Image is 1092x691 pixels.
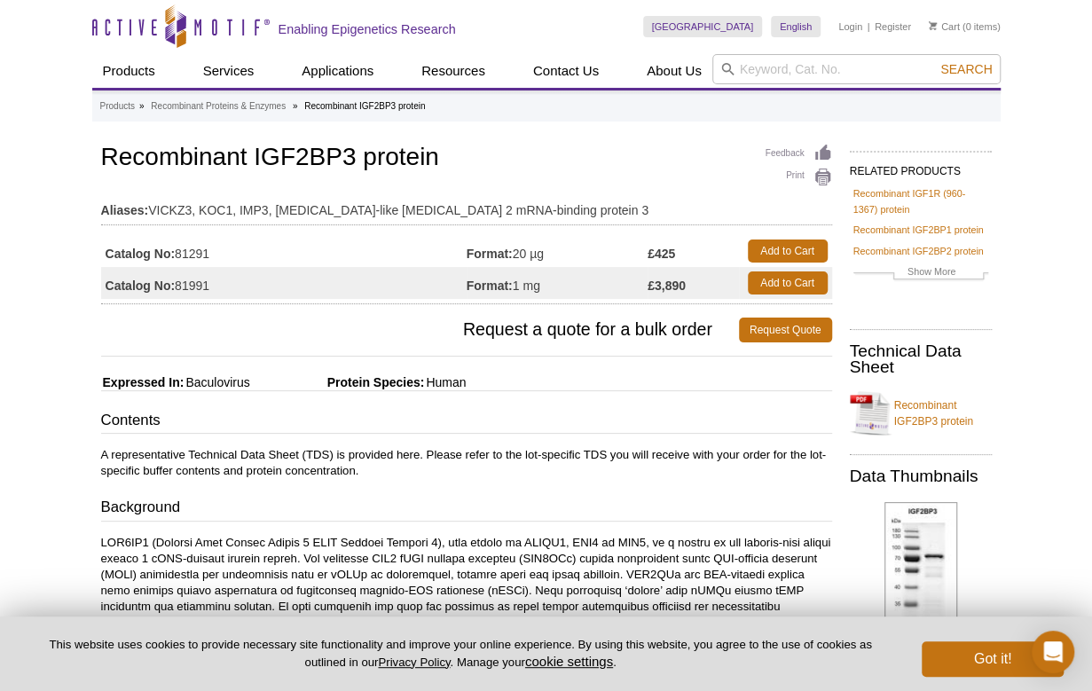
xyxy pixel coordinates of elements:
h3: Contents [101,410,832,435]
a: Resources [411,54,496,88]
img: Recombinant IGF2BP3 protein gel [884,502,957,640]
div: Open Intercom Messenger [1032,631,1074,673]
span: Expressed In: [101,375,185,389]
li: (0 items) [929,16,1001,37]
a: Show More [853,263,988,284]
a: English [771,16,821,37]
h2: RELATED PRODUCTS [850,151,992,183]
a: Recombinant IGF1R (960-1367) protein [853,185,988,217]
strong: £3,890 [648,278,686,294]
h2: Data Thumbnails [850,468,992,484]
td: 81291 [101,235,467,267]
h3: Background [101,497,832,522]
a: Feedback [766,144,832,163]
a: [GEOGRAPHIC_DATA] [643,16,763,37]
p: A representative Technical Data Sheet (TDS) is provided here. Please refer to the lot-specific TD... [101,447,832,479]
strong: £425 [648,246,675,262]
span: Human [424,375,466,389]
strong: Catalog No: [106,246,176,262]
a: Print [766,168,832,187]
p: This website uses cookies to provide necessary site functionality and improve your online experie... [28,637,892,671]
a: Add to Cart [748,239,828,263]
li: Recombinant IGF2BP3 protein [304,101,425,111]
td: VICKZ3, KOC1, IMP3, [MEDICAL_DATA]-like [MEDICAL_DATA] 2 mRNA-binding protein 3 [101,192,832,220]
a: Login [838,20,862,33]
span: Protein Species: [254,375,425,389]
li: » [293,101,298,111]
strong: Format: [467,246,513,262]
a: About Us [636,54,712,88]
a: Products [100,98,135,114]
a: Cart [929,20,960,33]
strong: Format: [467,278,513,294]
li: | [868,16,870,37]
a: Recombinant IGF2BP1 protein [853,222,984,238]
a: Recombinant IGF2BP2 protein [853,243,984,259]
a: Request Quote [739,318,832,342]
a: Privacy Policy [378,656,450,669]
strong: Catalog No: [106,278,176,294]
a: Register [875,20,911,33]
h2: Technical Data Sheet [850,343,992,375]
a: Services [192,54,265,88]
td: 20 µg [467,235,648,267]
h2: Enabling Epigenetics Research [279,21,456,37]
span: Request a quote for a bulk order [101,318,739,342]
a: Products [92,54,166,88]
button: Got it! [922,641,1064,677]
img: Your Cart [929,21,937,30]
h1: Recombinant IGF2BP3 protein [101,144,832,174]
li: » [139,101,145,111]
td: 1 mg [467,267,648,299]
button: Search [935,61,997,77]
a: Contact Us [522,54,609,88]
td: 81991 [101,267,467,299]
span: Baculovirus [184,375,249,389]
input: Keyword, Cat. No. [712,54,1001,84]
a: Add to Cart [748,271,828,294]
a: Recombinant Proteins & Enzymes [151,98,286,114]
a: Applications [291,54,384,88]
button: cookie settings [525,654,613,669]
a: Recombinant IGF2BP3 protein [850,387,992,440]
span: Search [940,62,992,76]
strong: Aliases: [101,202,149,218]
